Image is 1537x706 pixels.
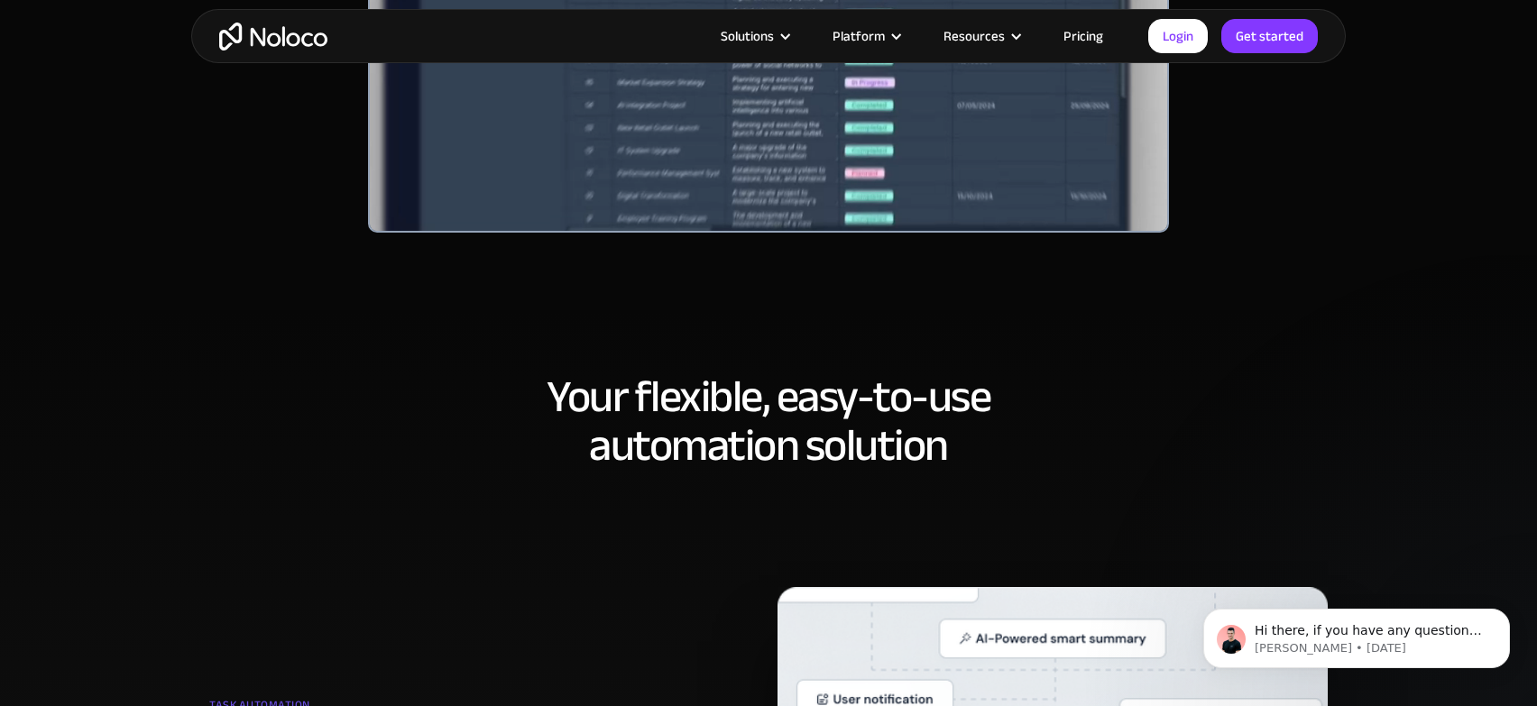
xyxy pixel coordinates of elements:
div: Resources [921,24,1041,48]
a: home [219,23,327,50]
div: Platform [833,24,885,48]
a: Login [1148,19,1208,53]
div: Solutions [721,24,774,48]
div: Solutions [698,24,810,48]
iframe: Intercom notifications message [1176,571,1537,697]
h2: Your flexible, easy-to-use automation solution [209,372,1328,470]
div: Platform [810,24,921,48]
a: Pricing [1041,24,1126,48]
a: Get started [1221,19,1318,53]
div: Resources [943,24,1005,48]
